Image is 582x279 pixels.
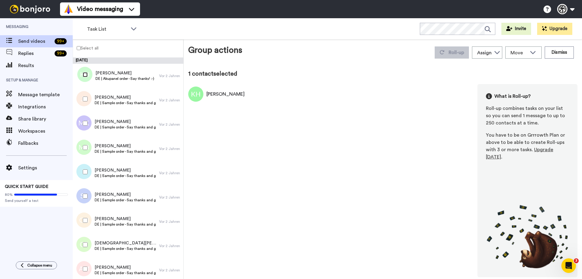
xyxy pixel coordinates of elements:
span: [DEMOGRAPHIC_DATA][PERSON_NAME] [95,240,156,246]
span: Move [510,49,527,56]
span: Video messaging [77,5,123,13]
div: Vor 2 Jahren [159,98,180,103]
div: 99 + [55,50,67,56]
span: Replies [18,50,52,57]
div: 1 contact selected [188,70,577,78]
button: Invite [501,23,531,35]
span: [PERSON_NAME] [95,94,156,100]
span: Fallbacks [18,140,73,147]
span: Send yourself a test [5,198,68,203]
span: DE | Sample order - Say thanks and give deliveryinfo on when the customer can expect to recieve s... [95,173,156,178]
button: Upgrade [537,23,572,35]
span: DE | Sample order - Say thanks and give deliveryinfo on when the customer can expect to recieve s... [95,270,156,275]
div: Vor 2 Jahren [159,146,180,151]
span: Task List [87,26,128,33]
span: DE | Sample order - Say thanks and give deliveryinfo on when the customer can expect to recieve s... [95,222,156,227]
span: Collapse menu [27,263,52,268]
span: Message template [18,91,73,98]
label: Select all [73,44,99,52]
span: DE | Sample order - Say thanks and give deliveryinfo on when the customer can expect to recieve s... [95,100,156,105]
div: Assign [477,49,492,56]
span: QUICK START GUIDE [5,185,48,189]
span: 3 [574,258,579,263]
div: Vor 2 Jahren [159,268,180,273]
span: Roll-up [449,50,464,55]
span: [PERSON_NAME] [95,216,156,222]
span: [PERSON_NAME] [95,70,154,76]
div: You have to be on Grrrowth Plan or above to be able to create Roll-ups with 3 or more tasks. . [486,131,569,161]
div: Roll-up combines tasks on your list so you can send 1 message to up to 250 contacts at a time. [486,105,569,127]
span: DE | Sample order - Say thanks and give deliveryinfo on when the customer can expect to recieve s... [95,125,156,130]
div: [DATE] [73,58,183,64]
span: Results [18,62,73,69]
span: [PERSON_NAME] [95,119,156,125]
span: Send videos [18,38,52,45]
span: DE | Sample order - Say thanks and give deliveryinfo on when the customer can expect to recieve s... [95,149,156,154]
img: Image of Kristina Hannibal [188,87,203,102]
span: DE | Sample order - Say thanks and give deliveryinfo on when the customer can expect to recieve s... [95,246,156,251]
button: Dismiss [545,46,574,59]
span: [PERSON_NAME] [95,264,156,270]
img: bj-logo-header-white.svg [7,5,53,13]
div: [PERSON_NAME] [206,90,245,98]
span: Integrations [18,103,73,111]
div: Vor 2 Jahren [159,195,180,200]
span: 80% [5,192,13,197]
img: joro-roll.png [486,205,569,269]
div: Vor 2 Jahren [159,122,180,127]
div: Vor 2 Jahren [159,73,180,78]
span: Settings [18,164,73,172]
span: [PERSON_NAME] [95,167,156,173]
img: vm-color.svg [64,4,73,14]
span: DE | Akupanel order - Say thanks! :-) [95,76,154,81]
div: Vor 2 Jahren [159,171,180,175]
div: Vor 2 Jahren [159,243,180,248]
div: Vor 2 Jahren [159,219,180,224]
div: Group actions [188,44,242,59]
span: [PERSON_NAME] [95,192,156,198]
span: Workspaces [18,128,73,135]
span: What is Roll-up? [494,93,531,100]
button: Collapse menu [16,261,57,269]
div: 99 + [55,38,67,44]
iframe: Intercom live chat [561,258,576,273]
span: [PERSON_NAME] [95,143,156,149]
span: DE | Sample order - Say thanks and give deliveryinfo on when the customer can expect to recieve s... [95,198,156,202]
input: Select all [77,46,81,50]
button: Roll-up [435,46,469,59]
span: Share library [18,115,73,123]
